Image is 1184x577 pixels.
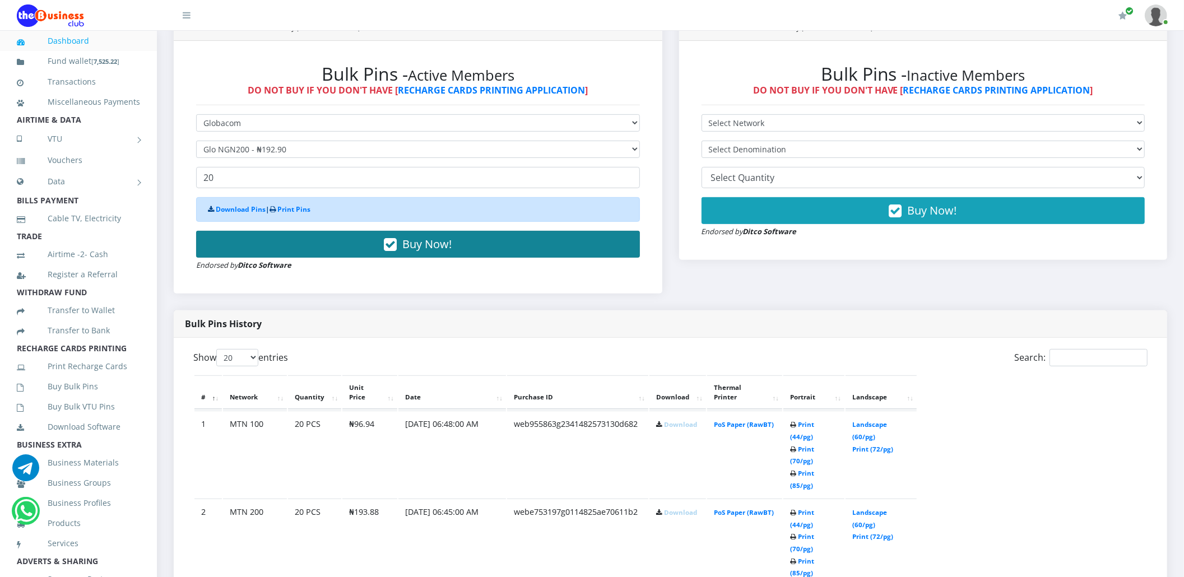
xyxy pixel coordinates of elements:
[17,297,140,323] a: Transfer to Wallet
[790,532,814,553] a: Print (70/pg)
[17,374,140,399] a: Buy Bulk Pins
[17,167,140,196] a: Data
[91,57,119,66] small: [ ]
[288,375,341,410] th: Quantity: activate to sort column ascending
[398,84,585,96] a: RECHARGE CARDS PRINTING APPLICATION
[194,411,222,497] td: 1
[846,375,917,410] th: Landscape: activate to sort column ascending
[1050,349,1148,366] input: Search:
[193,349,288,366] label: Show entries
[702,63,1145,85] h2: Bulk Pins -
[94,57,117,66] b: 7,525.22
[1125,7,1134,15] span: Renew/Upgrade Subscription
[17,206,140,231] a: Cable TV, Electricity
[17,531,140,556] a: Services
[216,349,258,366] select: Showentries
[342,375,397,410] th: Unit Price: activate to sort column ascending
[17,4,84,27] img: Logo
[1118,11,1127,20] i: Renew/Upgrade Subscription
[707,375,782,410] th: Thermal Printer: activate to sort column ascending
[907,66,1025,85] small: Inactive Members
[790,508,814,529] a: Print (44/pg)
[743,226,797,236] strong: Ditco Software
[852,532,893,541] a: Print (72/pg)
[903,84,1090,96] a: RECHARGE CARDS PRINTING APPLICATION
[790,469,814,490] a: Print (85/pg)
[17,450,140,476] a: Business Materials
[17,69,140,95] a: Transactions
[398,375,506,410] th: Date: activate to sort column ascending
[196,167,640,188] input: Enter Quantity
[208,204,310,214] strong: |
[649,375,706,410] th: Download: activate to sort column ascending
[507,375,648,410] th: Purchase ID: activate to sort column ascending
[196,63,640,85] h2: Bulk Pins -
[17,28,140,54] a: Dashboard
[248,84,588,96] strong: DO NOT BUY IF YOU DON'T HAVE [ ]
[790,420,814,441] a: Print (44/pg)
[908,203,957,218] span: Buy Now!
[1145,4,1167,26] img: User
[17,470,140,496] a: Business Groups
[15,506,38,524] a: Chat for support
[702,197,1145,224] button: Buy Now!
[17,490,140,516] a: Business Profiles
[238,260,291,270] strong: Ditco Software
[702,226,797,236] small: Endorsed by
[507,411,648,497] td: web955863g2341482573130d682
[185,318,262,330] strong: Bulk Pins History
[17,353,140,379] a: Print Recharge Cards
[196,231,640,258] button: Buy Now!
[17,414,140,440] a: Download Software
[342,411,397,497] td: ₦96.94
[402,236,452,252] span: Buy Now!
[17,147,140,173] a: Vouchers
[17,262,140,287] a: Register a Referral
[194,375,222,410] th: #: activate to sort column descending
[664,420,697,429] a: Download
[852,508,887,529] a: Landscape (60/pg)
[714,508,774,516] a: PoS Paper (RawBT)
[852,445,893,453] a: Print (72/pg)
[17,48,140,75] a: Fund wallet[7,525.22]
[196,260,291,270] small: Endorsed by
[223,375,287,410] th: Network: activate to sort column ascending
[17,241,140,267] a: Airtime -2- Cash
[223,411,287,497] td: MTN 100
[664,508,697,516] a: Download
[1014,349,1148,366] label: Search:
[852,420,887,441] a: Landscape (60/pg)
[783,375,844,410] th: Portrait: activate to sort column ascending
[17,318,140,343] a: Transfer to Bank
[398,411,506,497] td: [DATE] 06:48:00 AM
[12,463,39,481] a: Chat for support
[17,89,140,115] a: Miscellaneous Payments
[790,445,814,466] a: Print (70/pg)
[408,66,514,85] small: Active Members
[216,204,266,214] a: Download Pins
[17,125,140,153] a: VTU
[288,411,341,497] td: 20 PCS
[17,394,140,420] a: Buy Bulk VTU Pins
[753,84,1093,96] strong: DO NOT BUY IF YOU DON'T HAVE [ ]
[277,204,310,214] a: Print Pins
[17,510,140,536] a: Products
[714,420,774,429] a: PoS Paper (RawBT)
